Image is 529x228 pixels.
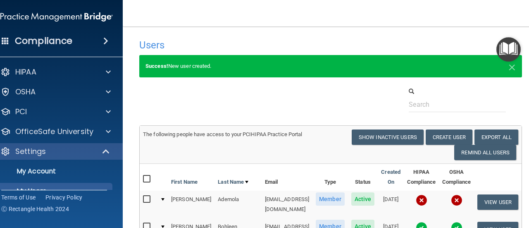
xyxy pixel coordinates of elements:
[15,35,72,47] h4: Compliance
[416,194,427,206] img: cross.ca9f0e7f.svg
[404,164,439,191] th: HIPAA Compliance
[0,127,111,137] a: OfficeSafe University
[15,87,36,97] p: OSHA
[0,107,111,117] a: PCI
[352,130,424,145] button: Show Inactive Users
[143,131,303,137] span: The following people have access to your PCIHIPAA Practice Portal
[474,130,518,145] a: Export All
[454,145,516,160] button: Remind All Users
[139,40,357,50] h4: Users
[348,164,378,191] th: Status
[378,191,404,218] td: [DATE]
[508,61,516,71] button: Close
[218,177,248,187] a: Last Name
[439,164,474,191] th: OSHA Compliance
[477,194,518,210] button: View User
[15,107,27,117] p: PCI
[1,193,36,202] a: Terms of Use
[262,164,313,191] th: Email
[1,205,69,213] span: Ⓒ Rectangle Health 2024
[496,37,521,62] button: Open Resource Center
[15,127,93,137] p: OfficeSafe University
[214,191,261,218] td: Ademola
[15,67,36,77] p: HIPAA
[451,194,462,206] img: cross.ca9f0e7f.svg
[45,193,83,202] a: Privacy Policy
[0,67,111,77] a: HIPAA
[409,97,506,112] input: Search
[316,192,345,206] span: Member
[15,146,46,156] p: Settings
[351,192,375,206] span: Active
[145,63,168,69] strong: Success!
[312,164,348,191] th: Type
[426,130,472,145] button: Create User
[0,9,113,25] img: PMB logo
[381,167,400,187] a: Created On
[508,58,516,74] span: ×
[0,87,111,97] a: OSHA
[0,146,110,156] a: Settings
[171,177,198,187] a: First Name
[168,191,214,218] td: [PERSON_NAME]
[262,191,313,218] td: [EMAIL_ADDRESS][DOMAIN_NAME]
[139,55,522,77] div: New user created.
